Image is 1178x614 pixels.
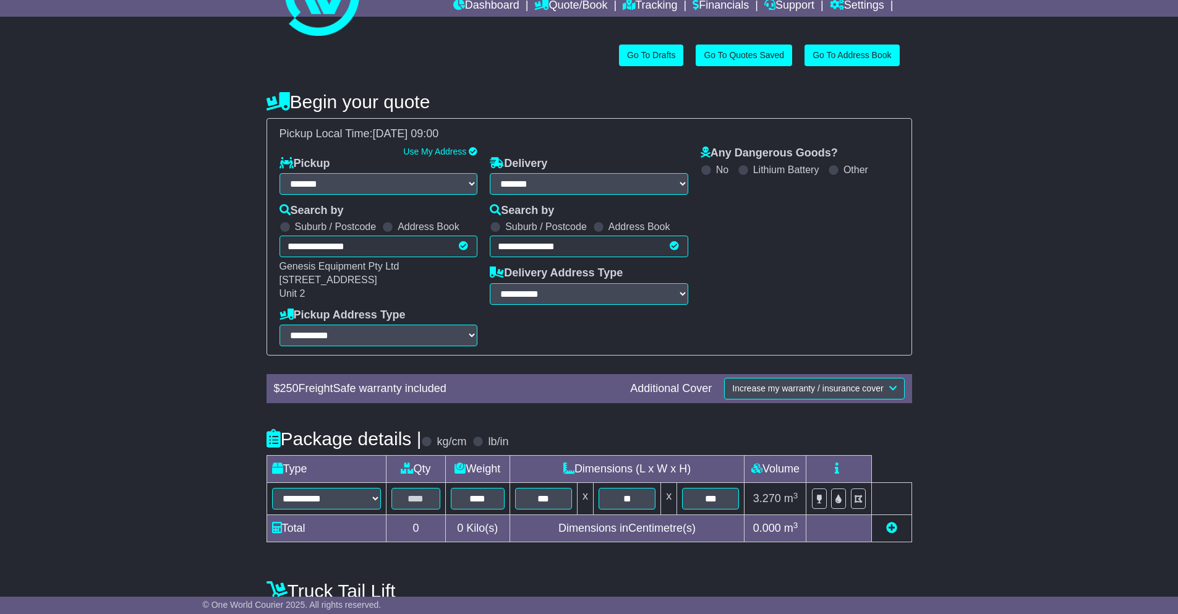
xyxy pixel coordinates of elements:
td: Total [267,515,386,542]
td: x [577,483,593,515]
label: Other [843,164,868,176]
label: Lithium Battery [753,164,819,176]
label: Pickup Address Type [280,309,406,322]
label: Address Book [608,221,670,232]
label: kg/cm [437,435,466,449]
span: Increase my warranty / insurance cover [732,383,883,393]
span: Unit 2 [280,288,305,299]
h4: Begin your quote [267,92,912,112]
div: Pickup Local Time: [273,127,905,141]
a: Go To Drafts [619,45,683,66]
h4: Truck Tail Lift [267,581,912,601]
span: 250 [280,382,299,394]
span: 0 [457,522,463,534]
span: © One World Courier 2025. All rights reserved. [203,600,382,610]
a: Go To Quotes Saved [696,45,792,66]
label: Any Dangerous Goods? [701,147,838,160]
label: Suburb / Postcode [505,221,587,232]
label: lb/in [488,435,508,449]
label: Address Book [398,221,459,232]
label: Delivery [490,157,547,171]
td: Dimensions in Centimetre(s) [510,515,745,542]
span: m [784,522,798,534]
label: Search by [490,204,554,218]
td: 0 [386,515,445,542]
td: Kilo(s) [445,515,510,542]
a: Use My Address [403,147,466,156]
div: $ FreightSafe warranty included [268,382,625,396]
td: Dimensions (L x W x H) [510,456,745,483]
button: Increase my warranty / insurance cover [724,378,904,399]
a: Add new item [886,522,897,534]
span: 3.270 [753,492,781,505]
span: Genesis Equipment Pty Ltd [280,261,399,271]
span: [DATE] 09:00 [373,127,439,140]
label: Search by [280,204,344,218]
sup: 3 [793,521,798,530]
span: [STREET_ADDRESS] [280,275,377,285]
td: x [661,483,677,515]
td: Qty [386,456,445,483]
label: Delivery Address Type [490,266,623,280]
td: Weight [445,456,510,483]
a: Go To Address Book [805,45,899,66]
span: 0.000 [753,522,781,534]
td: Type [267,456,386,483]
label: Pickup [280,157,330,171]
label: Suburb / Postcode [295,221,377,232]
h4: Package details | [267,429,422,449]
span: m [784,492,798,505]
sup: 3 [793,491,798,500]
div: Additional Cover [624,382,718,396]
label: No [716,164,728,176]
td: Volume [745,456,806,483]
